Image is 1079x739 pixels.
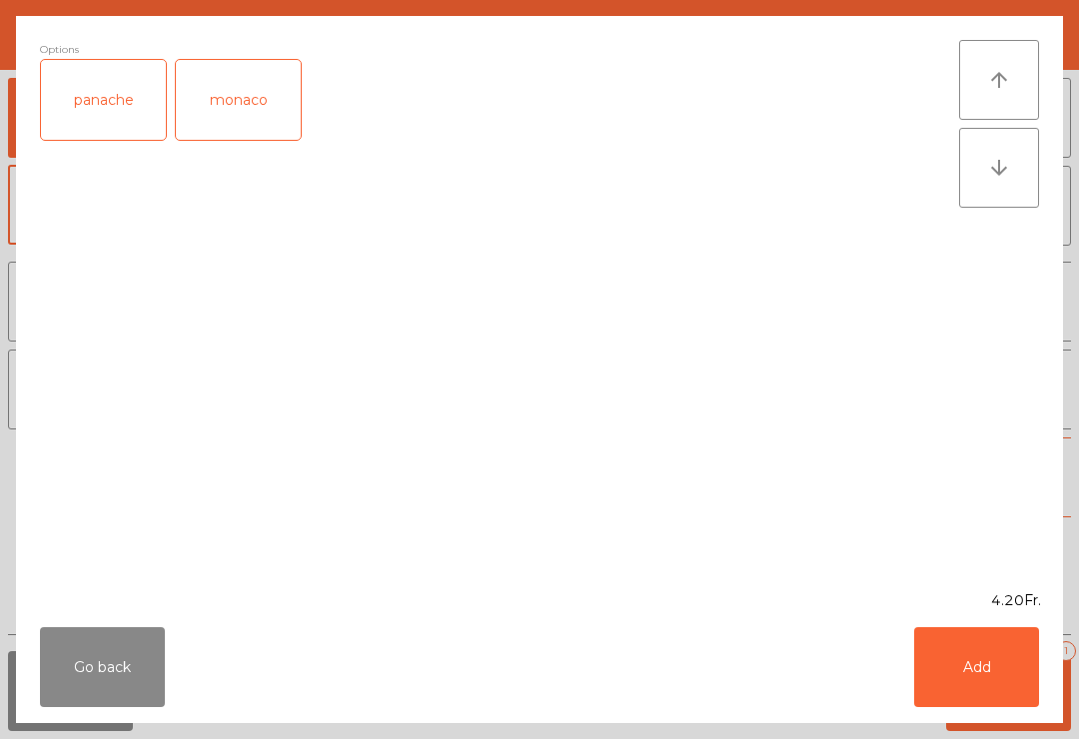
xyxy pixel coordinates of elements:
[959,40,1039,120] button: arrow_upward
[16,590,1063,611] div: 4.20Fr.
[40,40,79,59] span: Options
[987,68,1011,92] i: arrow_upward
[987,156,1011,180] i: arrow_downward
[41,60,166,140] div: panache
[176,60,301,140] div: monaco
[40,627,165,707] button: Go back
[959,128,1039,208] button: arrow_downward
[914,627,1039,707] button: Add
